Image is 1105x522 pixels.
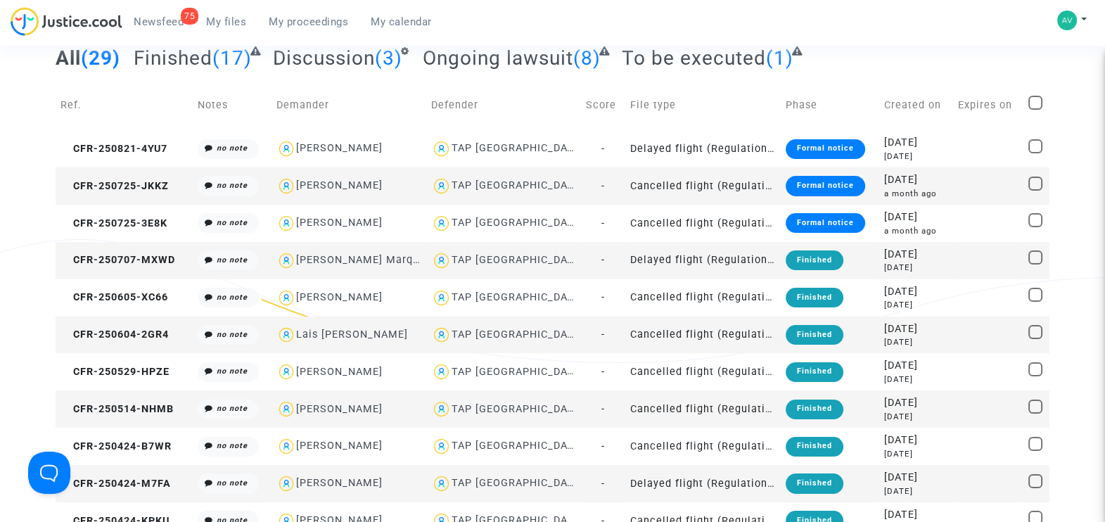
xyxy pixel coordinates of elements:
img: icon-user.svg [276,399,297,419]
i: no note [217,144,248,153]
div: [PERSON_NAME] [296,179,383,191]
img: icon-user.svg [276,176,297,196]
img: a4e121ff07650d96508b8298bdaa9979 [1057,11,1077,30]
div: [DATE] [884,247,948,262]
span: CFR-250725-JKKZ [60,180,169,192]
span: - [601,329,605,340]
i: no note [217,330,248,339]
span: Newsfeed [134,15,184,28]
div: [DATE] [884,135,948,151]
span: (3) [375,46,402,70]
div: [DATE] [884,433,948,448]
div: Finished [786,473,843,493]
span: (8) [573,46,601,70]
img: icon-user.svg [431,362,452,382]
div: TAP [GEOGRAPHIC_DATA] [452,477,584,489]
div: TAP [GEOGRAPHIC_DATA] [452,217,584,229]
span: - [601,478,605,490]
td: Created on [879,80,953,130]
span: CFR-250529-HPZE [60,366,170,378]
a: My calendar [359,11,443,32]
span: (17) [212,46,252,70]
div: [PERSON_NAME] [296,477,383,489]
i: no note [217,441,248,450]
span: All [56,46,81,70]
div: TAP [GEOGRAPHIC_DATA] [452,291,584,303]
div: [DATE] [884,262,948,274]
div: [DATE] [884,411,948,423]
div: Finished [786,325,843,345]
span: CFR-250604-2GR4 [60,329,169,340]
a: My files [195,11,257,32]
img: jc-logo.svg [11,7,122,36]
div: [DATE] [884,210,948,225]
div: TAP [GEOGRAPHIC_DATA] [452,142,584,154]
img: icon-user.svg [431,139,452,159]
span: My files [206,15,246,28]
span: Finished [134,46,212,70]
img: icon-user.svg [276,139,297,159]
div: [DATE] [884,151,948,163]
span: CFR-250707-MXWD [60,254,175,266]
div: TAP [GEOGRAPHIC_DATA] [452,329,584,340]
i: no note [217,255,248,265]
div: Lais [PERSON_NAME] [296,329,408,340]
span: My calendar [371,15,432,28]
div: [DATE] [884,485,948,497]
div: 75 [181,8,198,25]
td: Cancelled flight (Regulation EC 261/2004) [625,317,780,354]
span: - [601,403,605,415]
div: TAP [GEOGRAPHIC_DATA] [452,179,584,191]
td: Notes [193,80,272,130]
i: no note [217,404,248,413]
td: Cancelled flight (Regulation EC 261/2004) [625,205,780,242]
img: icon-user.svg [431,436,452,457]
img: icon-user.svg [276,213,297,234]
img: icon-user.svg [431,325,452,345]
span: CFR-250424-B7WR [60,440,172,452]
td: Cancelled flight (Regulation EC 261/2004) [625,428,780,465]
span: - [601,143,605,155]
span: - [601,366,605,378]
td: Phase [781,80,879,130]
div: [DATE] [884,470,948,485]
div: Formal notice [786,139,865,159]
td: Score [581,80,625,130]
td: Expires on [953,80,1023,130]
td: Delayed flight (Regulation EC 261/2004) [625,465,780,502]
div: Formal notice [786,176,865,196]
td: Delayed flight (Regulation EC 261/2004) [625,242,780,279]
div: [DATE] [884,299,948,311]
div: Finished [786,437,843,457]
span: (29) [81,46,120,70]
span: - [601,440,605,452]
div: TAP [GEOGRAPHIC_DATA] [452,366,584,378]
div: Finished [786,400,843,419]
span: My proceedings [269,15,348,28]
div: [DATE] [884,336,948,348]
span: - [601,254,605,266]
img: icon-user.svg [276,288,297,308]
img: icon-user.svg [276,250,297,271]
span: - [601,180,605,192]
img: icon-user.svg [276,362,297,382]
a: My proceedings [257,11,359,32]
td: Defender [426,80,581,130]
div: [PERSON_NAME] Marques [PERSON_NAME] [296,254,521,266]
td: File type [625,80,780,130]
td: Cancelled flight (Regulation EC 261/2004) [625,279,780,317]
i: no note [217,367,248,376]
div: TAP [GEOGRAPHIC_DATA] [452,440,584,452]
div: [DATE] [884,448,948,460]
img: icon-user.svg [431,288,452,308]
div: [PERSON_NAME] [296,366,383,378]
img: icon-user.svg [276,473,297,494]
span: Discussion [273,46,375,70]
img: icon-user.svg [431,213,452,234]
i: no note [217,293,248,302]
i: no note [217,218,248,227]
span: CFR-250821-4YU7 [60,143,167,155]
div: [PERSON_NAME] [296,403,383,415]
span: CFR-250605-XC66 [60,291,168,303]
img: icon-user.svg [431,473,452,494]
